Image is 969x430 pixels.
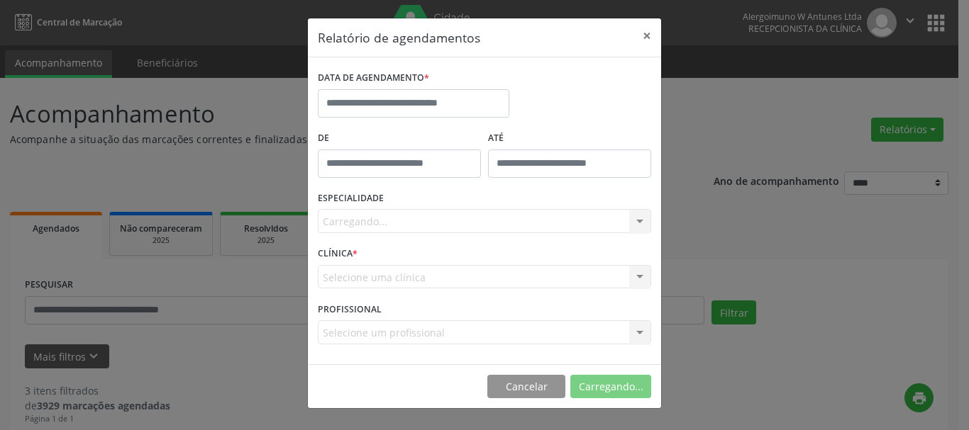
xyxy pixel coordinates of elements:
label: De [318,128,481,149]
label: DATA DE AGENDAMENTO [318,67,429,89]
button: Cancelar [487,375,565,399]
button: Close [633,18,661,53]
label: CLÍNICA [318,243,358,265]
h5: Relatório de agendamentos [318,28,480,47]
label: PROFISSIONAL [318,298,382,320]
label: ESPECIALIDADE [318,188,384,210]
label: ATÉ [488,128,651,149]
button: Carregando... [570,375,651,399]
